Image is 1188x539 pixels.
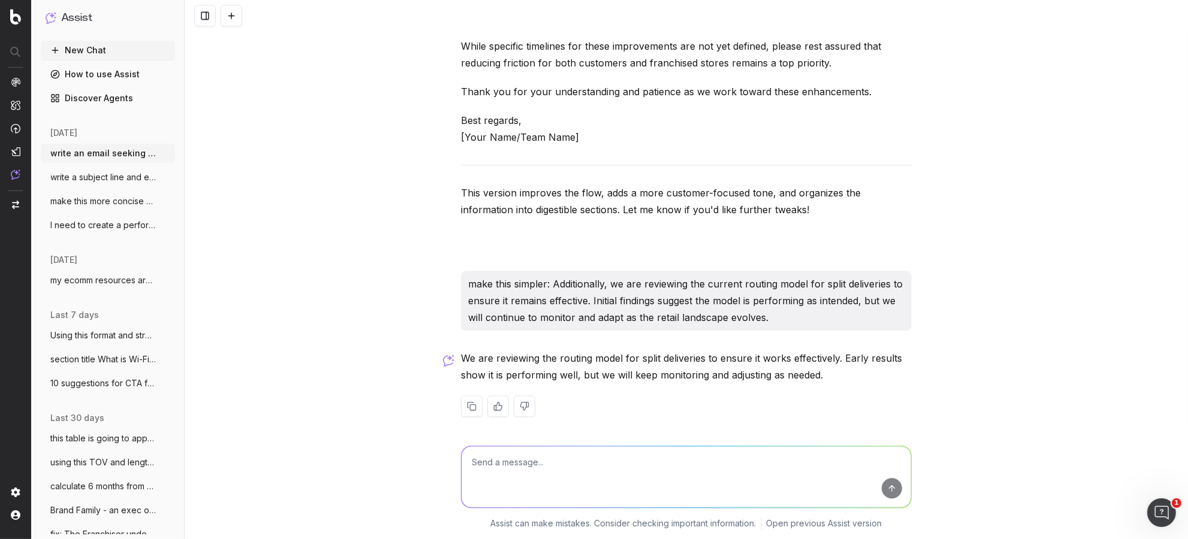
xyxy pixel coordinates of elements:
[41,374,175,393] button: 10 suggestions for CTA for link to windo
[41,271,175,290] button: my ecomm resources are thin. for big eve
[41,89,175,108] a: Discover Agents
[11,169,20,180] img: Assist
[50,329,156,341] span: Using this format and structure and tone
[50,254,77,266] span: [DATE]
[767,517,882,529] a: Open previous Assist version
[50,195,156,207] span: make this more concise and clear: Hi Mar
[1172,498,1181,508] span: 1
[50,171,156,183] span: write a subject line and email to our se
[50,504,156,516] span: Brand Family - an exec overview: D AT T
[46,10,170,26] button: Assist
[12,201,19,209] img: Switch project
[50,456,156,468] span: using this TOV and length: Cold snap? No
[46,12,56,23] img: Assist
[41,168,175,187] button: write a subject line and email to our se
[1147,498,1176,527] iframe: Intercom live chat
[41,192,175,211] button: make this more concise and clear: Hi Mar
[50,377,156,389] span: 10 suggestions for CTA for link to windo
[11,100,20,110] img: Intelligence
[50,412,104,424] span: last 30 days
[50,353,156,365] span: section title What is Wi-Fi 7? Wi-Fi 7 (
[41,477,175,496] button: calculate 6 months from [DATE]
[41,429,175,448] button: this table is going to appear on a [PERSON_NAME]
[461,112,912,146] p: Best regards, [Your Name/Team Name]
[11,123,20,134] img: Activation
[41,453,175,472] button: using this TOV and length: Cold snap? No
[50,432,156,444] span: this table is going to appear on a [PERSON_NAME]
[468,275,904,326] p: make this simpler: Additionally, we are reviewing the current routing model for split deliveries ...
[461,83,912,100] p: Thank you for your understanding and patience as we work toward these enhancements.
[50,219,156,231] span: I need to create a performance review sc
[41,41,175,60] button: New Chat
[11,147,20,156] img: Studio
[41,350,175,369] button: section title What is Wi-Fi 7? Wi-Fi 7 (
[461,350,912,383] p: We are reviewing the routing model for split deliveries to ensure it works effectively. Early res...
[61,10,92,26] h1: Assist
[11,77,20,87] img: Analytics
[50,274,156,286] span: my ecomm resources are thin. for big eve
[11,510,20,520] img: My account
[50,147,156,159] span: write an email seeking giodance from HR:
[50,309,99,321] span: last 7 days
[41,501,175,520] button: Brand Family - an exec overview: D AT T
[11,487,20,497] img: Setting
[461,184,912,218] p: This version improves the flow, adds a more customer-focused tone, and organizes the information ...
[50,480,156,492] span: calculate 6 months from [DATE]
[50,127,77,139] span: [DATE]
[491,517,756,529] p: Assist can make mistakes. Consider checking important information.
[41,144,175,163] button: write an email seeking giodance from HR:
[443,355,454,367] img: Botify assist logo
[41,65,175,84] a: How to use Assist
[10,9,21,25] img: Botify logo
[41,326,175,345] button: Using this format and structure and tone
[461,38,912,71] p: While specific timelines for these improvements are not yet defined, please rest assured that red...
[41,216,175,235] button: I need to create a performance review sc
